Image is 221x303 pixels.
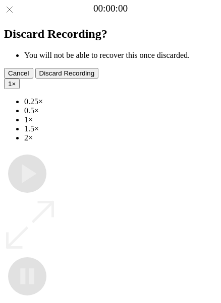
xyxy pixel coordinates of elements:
[93,3,128,14] a: 00:00:00
[24,115,217,124] li: 1×
[24,124,217,133] li: 1.5×
[24,106,217,115] li: 0.5×
[24,51,217,60] li: You will not be able to recover this once discarded.
[4,79,20,89] button: 1×
[4,27,217,41] h2: Discard Recording?
[35,68,99,79] button: Discard Recording
[24,97,217,106] li: 0.25×
[4,68,33,79] button: Cancel
[8,80,12,88] span: 1
[24,133,217,142] li: 2×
